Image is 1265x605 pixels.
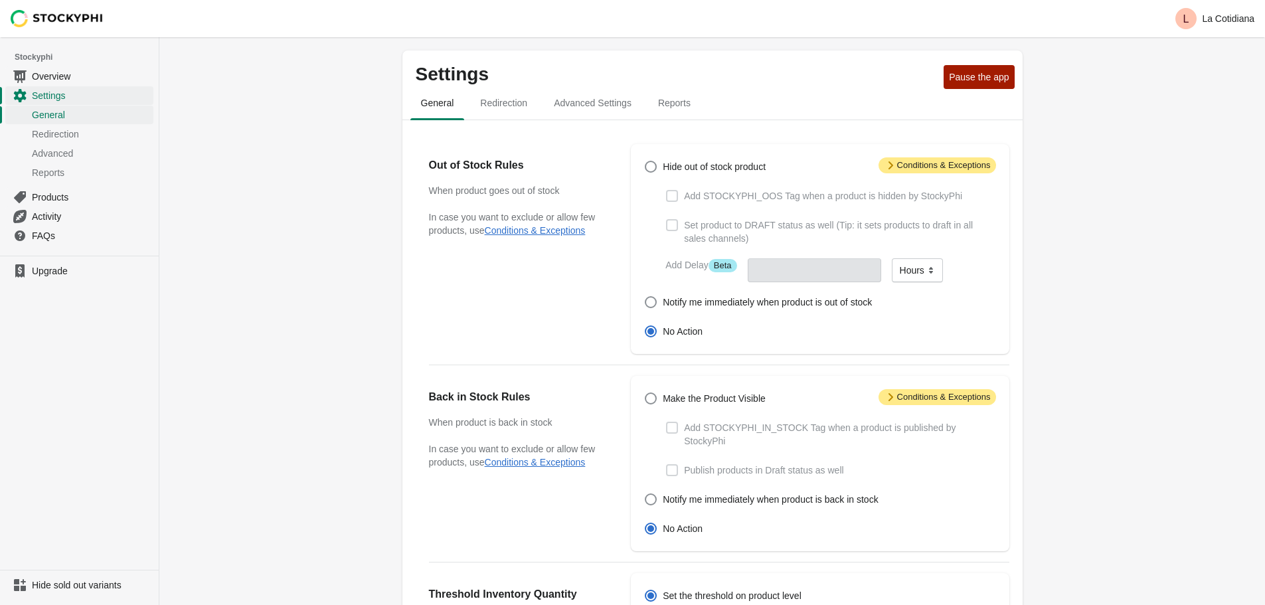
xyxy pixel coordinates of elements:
[416,64,939,85] p: Settings
[5,124,153,143] a: Redirection
[485,457,586,468] button: Conditions & Exceptions
[684,189,962,203] span: Add STOCKYPHI_OOS Tag when a product is hidden by StockyPhi
[32,578,151,592] span: Hide sold out variants
[467,86,541,120] button: redirection
[663,589,801,602] span: Set the threshold on product level
[5,143,153,163] a: Advanced
[1170,5,1260,32] button: Avatar with initials LLa Cotidiana
[663,392,766,405] span: Make the Product Visible
[663,325,703,338] span: No Action
[663,296,872,309] span: Notify me immediately when product is out of stock
[879,389,996,405] span: Conditions & Exceptions
[647,91,701,115] span: Reports
[1183,13,1189,25] text: L
[944,65,1014,89] button: Pause the app
[408,86,467,120] button: general
[5,187,153,207] a: Products
[32,89,151,102] span: Settings
[469,91,538,115] span: Redirection
[32,147,151,160] span: Advanced
[684,421,995,448] span: Add STOCKYPHI_IN_STOCK Tag when a product is published by StockyPhi
[15,50,159,64] span: Stockyphi
[429,211,605,237] p: In case you want to exclude or allow few products, use
[11,10,104,27] img: Stockyphi
[429,184,605,197] h3: When product goes out of stock
[663,160,766,173] span: Hide out of stock product
[1175,8,1197,29] span: Avatar with initials L
[485,225,586,236] button: Conditions & Exceptions
[5,86,153,105] a: Settings
[429,416,605,429] h3: When product is back in stock
[410,91,465,115] span: General
[32,128,151,141] span: Redirection
[645,86,704,120] button: reports
[879,157,996,173] span: Conditions & Exceptions
[32,70,151,83] span: Overview
[543,91,642,115] span: Advanced Settings
[5,226,153,245] a: FAQs
[5,105,153,124] a: General
[5,576,153,594] a: Hide sold out variants
[541,86,645,120] button: Advanced settings
[32,191,151,204] span: Products
[5,163,153,182] a: Reports
[665,258,736,272] label: Add Delay
[32,229,151,242] span: FAQs
[32,210,151,223] span: Activity
[1202,13,1254,24] p: La Cotidiana
[949,72,1009,82] span: Pause the app
[5,207,153,226] a: Activity
[32,108,151,122] span: General
[429,157,605,173] h2: Out of Stock Rules
[663,522,703,535] span: No Action
[663,493,878,506] span: Notify me immediately when product is back in stock
[429,389,605,405] h2: Back in Stock Rules
[5,262,153,280] a: Upgrade
[684,464,843,477] span: Publish products in Draft status as well
[32,166,151,179] span: Reports
[709,259,737,272] span: Beta
[684,218,995,245] span: Set product to DRAFT status as well (Tip: it sets products to draft in all sales channels)
[32,264,151,278] span: Upgrade
[429,586,605,602] h2: Threshold Inventory Quantity
[5,66,153,86] a: Overview
[429,442,605,469] p: In case you want to exclude or allow few products, use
